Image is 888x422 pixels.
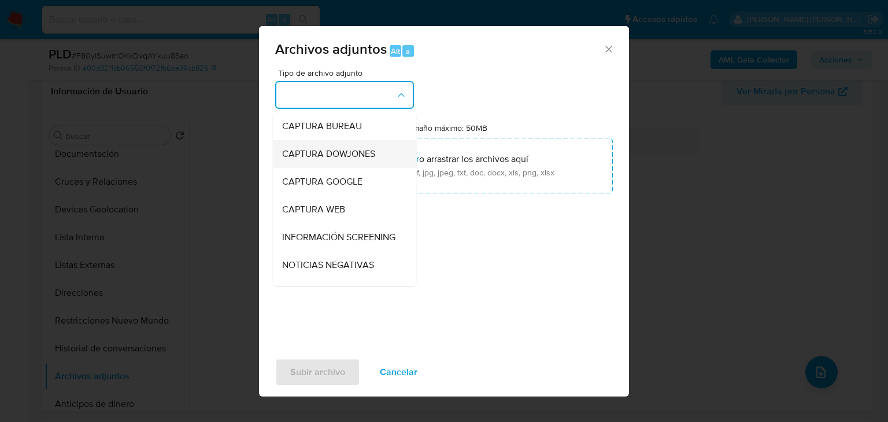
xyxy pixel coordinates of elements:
[603,43,613,54] button: Cerrar
[282,232,395,243] span: INFORMACIÓN SCREENING
[365,358,432,386] button: Cancelar
[282,176,362,188] span: CAPTURA GOOGLE
[405,123,487,133] label: Tamaño máximo: 50MB
[275,39,387,59] span: Archivos adjuntos
[282,204,345,215] span: CAPTURA WEB
[278,69,417,77] span: Tipo de archivo adjunto
[380,359,417,385] span: Cancelar
[282,148,375,160] span: CAPTURA DOWJONES
[406,46,410,57] span: a
[282,120,362,132] span: CAPTURA BUREAU
[282,259,374,271] span: NOTICIAS NEGATIVAS
[391,46,400,57] span: Alt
